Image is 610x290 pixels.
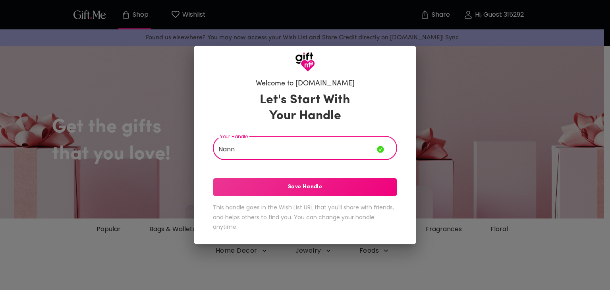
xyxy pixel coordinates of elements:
[250,92,360,124] h3: Let's Start With Your Handle
[295,52,315,72] img: GiftMe Logo
[213,203,397,232] h6: This handle goes in the Wish List URL that you'll share with friends, and helps others to find yo...
[213,183,397,191] span: Save Handle
[213,138,377,160] input: Your Handle
[213,178,397,196] button: Save Handle
[256,79,355,89] h6: Welcome to [DOMAIN_NAME]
